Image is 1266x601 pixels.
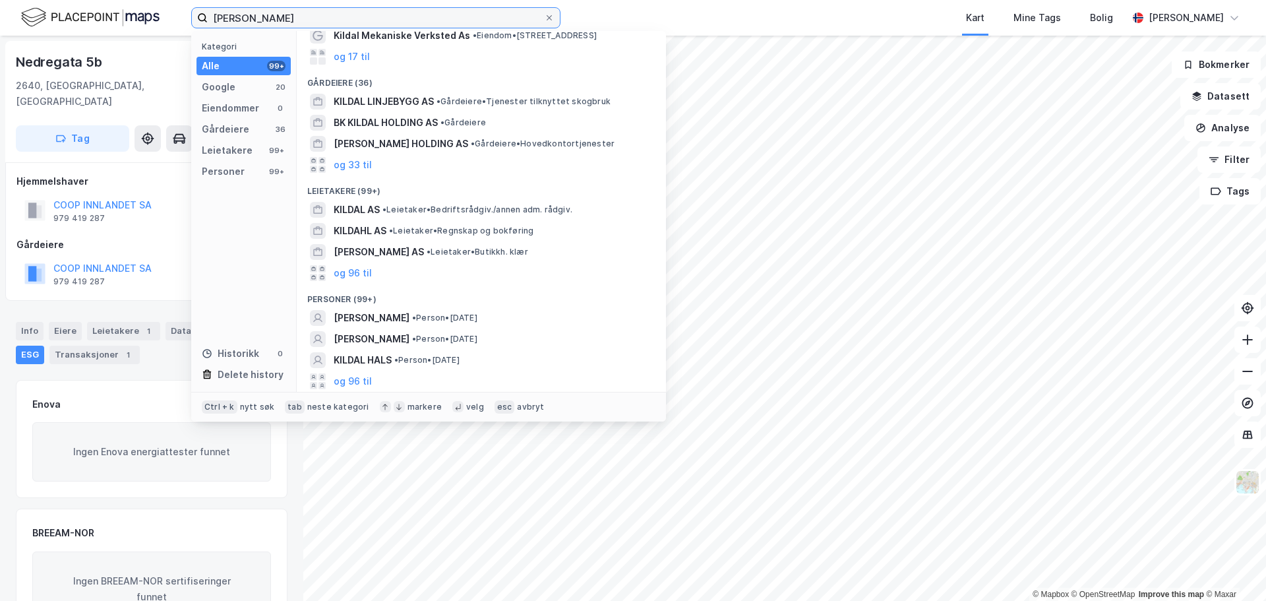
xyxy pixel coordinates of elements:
[208,8,544,28] input: Søk på adresse, matrikkel, gårdeiere, leietakere eller personer
[382,205,386,214] span: •
[412,334,477,344] span: Person • [DATE]
[267,166,286,177] div: 99+
[275,124,286,135] div: 36
[334,157,372,173] button: og 33 til
[427,247,431,257] span: •
[32,396,61,412] div: Enova
[394,355,460,365] span: Person • [DATE]
[334,265,372,281] button: og 96 til
[394,355,398,365] span: •
[267,61,286,71] div: 99+
[53,213,105,224] div: 979 419 287
[16,237,287,253] div: Gårdeiere
[16,78,208,110] div: 2640, [GEOGRAPHIC_DATA], [GEOGRAPHIC_DATA]
[334,331,409,347] span: [PERSON_NAME]
[202,100,259,116] div: Eiendommer
[334,202,380,218] span: KILDAL AS
[407,402,442,412] div: markere
[1180,83,1261,110] button: Datasett
[275,103,286,113] div: 0
[334,223,386,239] span: KILDAHL AS
[49,322,82,340] div: Eiere
[202,142,253,158] div: Leietakere
[473,30,597,41] span: Eiendom • [STREET_ADDRESS]
[1199,178,1261,205] button: Tags
[202,400,237,414] div: Ctrl + k
[16,174,287,189] div: Hjemmelshaver
[297,175,666,199] div: Leietakere (99+)
[1235,470,1260,495] img: Z
[121,348,135,362] div: 1
[1200,538,1266,601] iframe: Chat Widget
[32,422,271,482] div: Ingen Enova energiattester funnet
[87,322,160,340] div: Leietakere
[218,367,284,383] div: Delete history
[389,226,393,236] span: •
[16,125,129,152] button: Tag
[1013,10,1061,26] div: Mine Tags
[202,121,249,137] div: Gårdeiere
[334,49,370,65] button: og 17 til
[334,94,434,110] span: KILDAL LINJEBYGG AS
[142,325,155,338] div: 1
[1033,590,1069,599] a: Mapbox
[466,402,484,412] div: velg
[297,284,666,307] div: Personer (99+)
[16,322,44,340] div: Info
[16,51,105,73] div: Nedregata 5b
[53,276,105,287] div: 979 419 287
[202,346,259,362] div: Historikk
[297,67,666,91] div: Gårdeiere (36)
[412,313,416,323] span: •
[334,244,424,260] span: [PERSON_NAME] AS
[437,96,440,106] span: •
[1172,51,1261,78] button: Bokmerker
[285,400,305,414] div: tab
[32,525,94,541] div: BREEAM-NOR
[427,247,528,257] span: Leietaker • Butikkh. klær
[334,136,468,152] span: [PERSON_NAME] HOLDING AS
[240,402,275,412] div: nytt søk
[334,352,392,368] span: KILDAL HALS
[202,164,245,179] div: Personer
[275,82,286,92] div: 20
[1090,10,1113,26] div: Bolig
[16,346,44,364] div: ESG
[517,402,544,412] div: avbryt
[1184,115,1261,141] button: Analyse
[21,6,160,29] img: logo.f888ab2527a4732fd821a326f86c7f29.svg
[202,79,235,95] div: Google
[1149,10,1224,26] div: [PERSON_NAME]
[389,226,533,236] span: Leietaker • Regnskap og bokføring
[440,117,486,128] span: Gårdeiere
[473,30,477,40] span: •
[966,10,984,26] div: Kart
[202,58,220,74] div: Alle
[495,400,515,414] div: esc
[334,310,409,326] span: [PERSON_NAME]
[412,313,477,323] span: Person • [DATE]
[166,322,215,340] div: Datasett
[437,96,611,107] span: Gårdeiere • Tjenester tilknyttet skogbruk
[471,139,475,148] span: •
[1197,146,1261,173] button: Filter
[1139,590,1204,599] a: Improve this map
[440,117,444,127] span: •
[1071,590,1135,599] a: OpenStreetMap
[334,28,470,44] span: Kildal Mekaniske Verksted As
[334,115,438,131] span: BK KILDAL HOLDING AS
[267,145,286,156] div: 99+
[334,373,372,389] button: og 96 til
[412,334,416,344] span: •
[471,139,615,149] span: Gårdeiere • Hovedkontortjenester
[202,42,291,51] div: Kategori
[275,348,286,359] div: 0
[382,205,572,215] span: Leietaker • Bedriftsrådgiv./annen adm. rådgiv.
[49,346,140,364] div: Transaksjoner
[307,402,369,412] div: neste kategori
